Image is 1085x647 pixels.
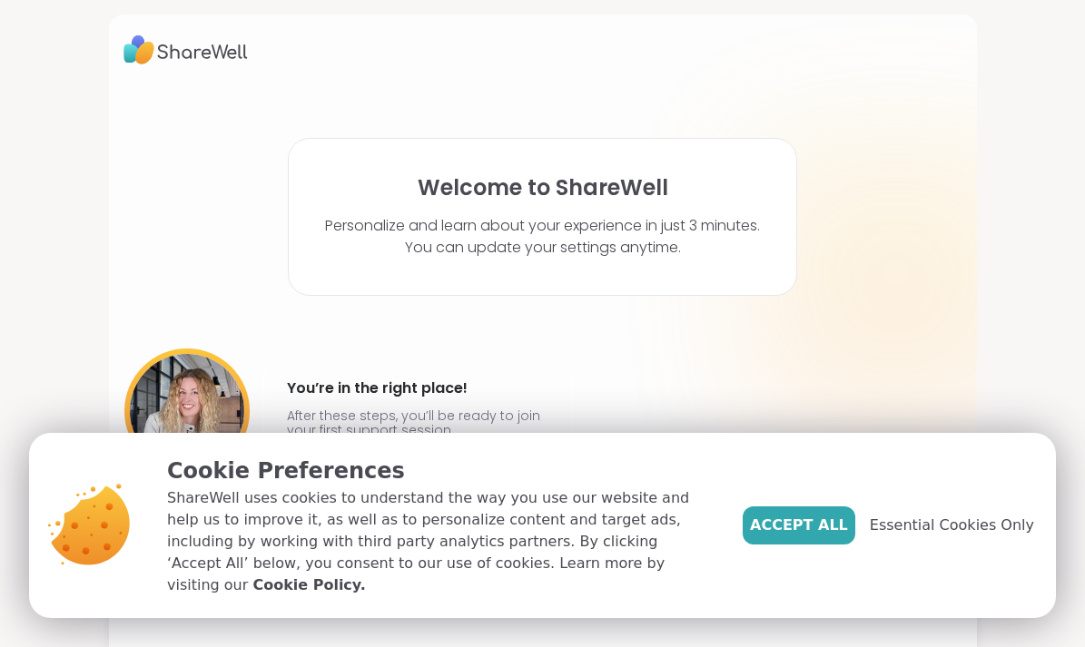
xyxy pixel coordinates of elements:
[750,515,848,536] span: Accept All
[167,455,714,487] p: Cookie Preferences
[743,506,855,544] button: Accept All
[418,175,668,201] h1: Welcome to ShareWell
[287,408,548,437] p: After these steps, you’ll be ready to join your first support session.
[252,574,365,596] a: Cookie Policy.
[287,374,548,403] h4: You’re in the right place!
[167,487,714,596] p: ShareWell uses cookies to understand the way you use our website and help us to improve it, as we...
[123,29,248,71] img: ShareWell Logo
[870,515,1034,536] span: Essential Cookies Only
[124,348,250,474] img: User image
[325,215,760,259] p: Personalize and learn about your experience in just 3 minutes. You can update your settings anytime.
